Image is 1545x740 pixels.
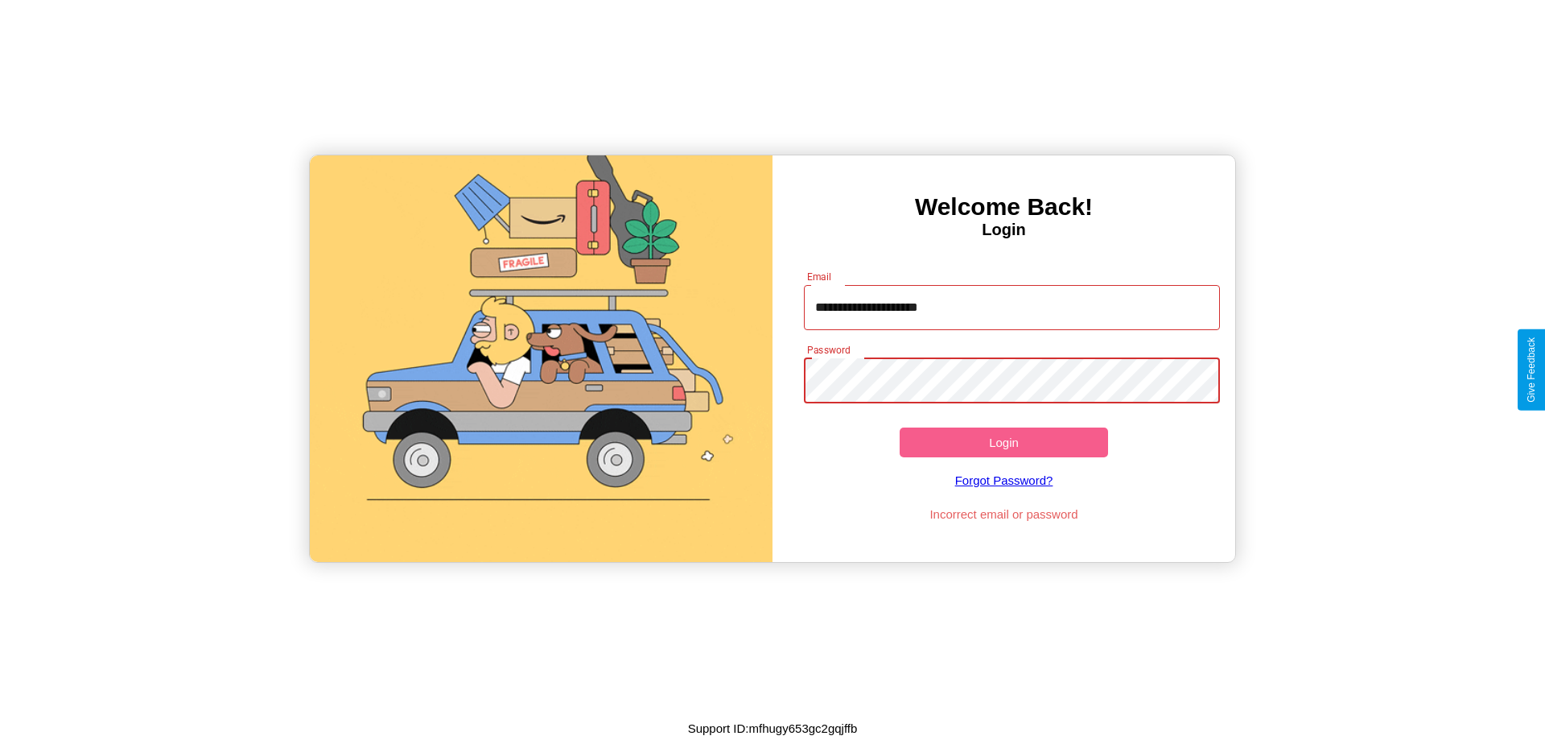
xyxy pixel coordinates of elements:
p: Support ID: mfhugy653gc2gqjffb [688,717,858,739]
label: Email [807,270,832,283]
h4: Login [772,221,1235,239]
label: Password [807,343,850,357]
div: Give Feedback [1526,337,1537,403]
button: Login [900,428,1108,457]
img: gif [310,155,772,562]
h3: Welcome Back! [772,193,1235,221]
a: Forgot Password? [796,457,1213,503]
p: Incorrect email or password [796,503,1213,525]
